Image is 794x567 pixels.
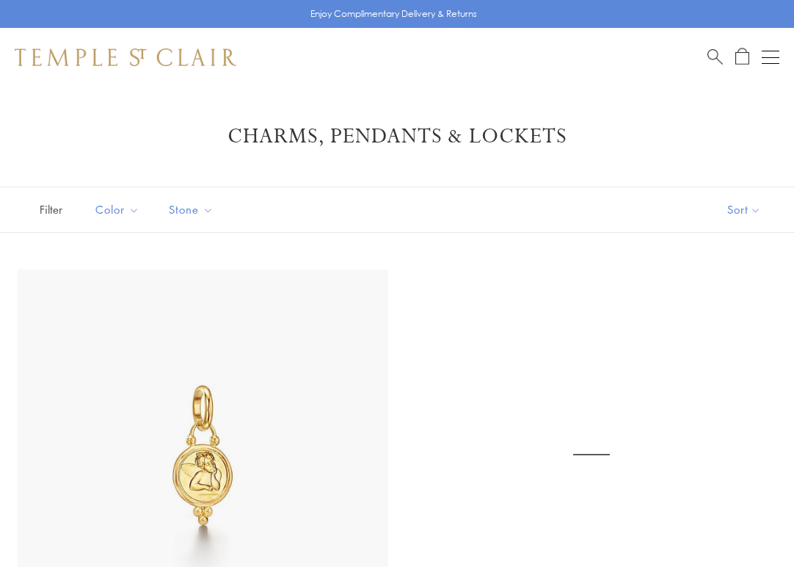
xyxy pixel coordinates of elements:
[158,193,225,226] button: Stone
[84,193,150,226] button: Color
[15,48,236,66] img: Temple St. Clair
[88,201,150,219] span: Color
[707,48,723,66] a: Search
[310,7,477,21] p: Enjoy Complimentary Delivery & Returns
[735,48,749,66] a: Open Shopping Bag
[694,187,794,232] button: Show sort by
[37,123,757,150] h1: Charms, Pendants & Lockets
[161,201,225,219] span: Stone
[762,48,779,66] button: Open navigation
